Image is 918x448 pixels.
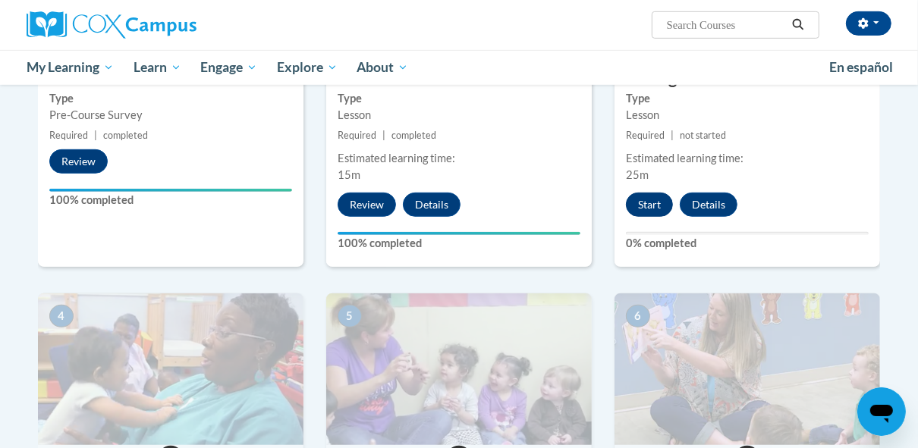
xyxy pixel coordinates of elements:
div: Your progress [338,232,580,235]
label: 100% completed [338,235,580,252]
a: Explore [267,50,347,85]
span: completed [391,130,436,141]
button: Details [680,193,737,217]
div: Lesson [626,107,869,124]
a: My Learning [17,50,124,85]
span: Required [626,130,665,141]
a: About [347,50,419,85]
label: Type [338,90,580,107]
img: Course Image [615,293,880,445]
span: Learn [134,58,181,77]
button: Account Settings [846,11,891,36]
span: Required [49,130,88,141]
button: Review [338,193,396,217]
a: Cox Campus [27,11,300,39]
a: En español [819,52,903,83]
span: 5 [338,305,362,327]
span: Explore [277,58,338,77]
span: En español [829,59,893,75]
iframe: Button to launch messaging window [857,387,906,436]
label: Type [626,90,869,107]
img: Cox Campus [27,11,196,39]
img: Course Image [326,293,592,445]
span: not started [680,130,726,141]
label: 0% completed [626,235,869,252]
span: About [357,58,408,77]
span: | [671,130,674,141]
label: Type [49,90,292,107]
label: 100% completed [49,192,292,208]
span: | [94,130,97,141]
span: My Learning [27,58,114,77]
div: Estimated learning time: [338,150,580,167]
div: Estimated learning time: [626,150,869,167]
button: Search [787,16,810,34]
img: Course Image [38,293,303,445]
div: Your progress [49,189,292,192]
span: Engage [200,58,257,77]
span: 4 [49,305,74,327]
span: 15m [338,168,360,181]
div: Main menu [15,50,903,85]
button: Review [49,149,108,174]
input: Search Courses [665,16,787,34]
button: Start [626,193,673,217]
div: Pre-Course Survey [49,107,292,124]
a: Engage [190,50,267,85]
a: Learn [124,50,191,85]
span: Required [338,130,376,141]
span: completed [103,130,148,141]
span: 6 [626,305,650,327]
span: | [382,130,385,141]
button: Details [403,193,461,217]
div: Lesson [338,107,580,124]
span: 25m [626,168,649,181]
